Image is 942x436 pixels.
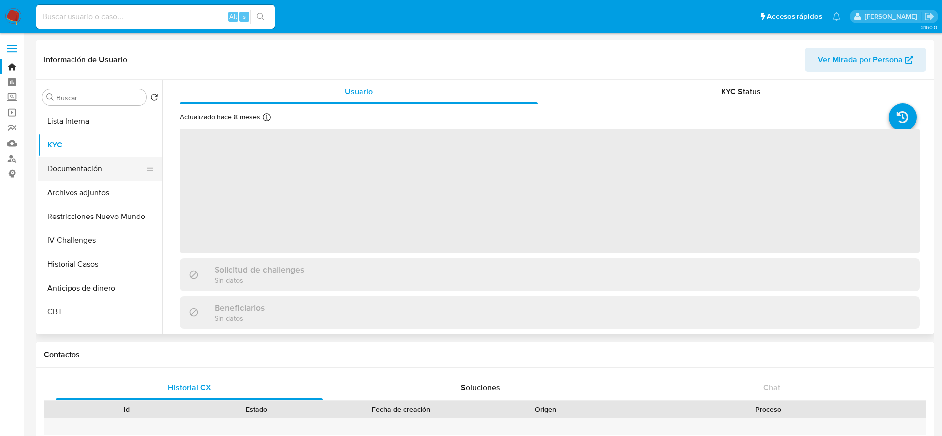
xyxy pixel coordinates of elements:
[805,48,926,72] button: Ver Mirada por Persona
[818,48,903,72] span: Ver Mirada por Persona
[38,181,162,205] button: Archivos adjuntos
[461,382,500,393] span: Soluciones
[38,324,162,348] button: Cruces y Relaciones
[215,313,265,323] p: Sin datos
[215,302,265,313] h3: Beneficiarios
[38,276,162,300] button: Anticipos de dinero
[329,404,474,414] div: Fecha de creación
[199,404,315,414] div: Estado
[46,93,54,101] button: Buscar
[721,86,761,97] span: KYC Status
[180,296,920,329] div: BeneficiariosSin datos
[38,252,162,276] button: Historial Casos
[44,350,926,360] h1: Contactos
[215,264,304,275] h3: Solicitud de challenges
[243,12,246,21] span: s
[924,11,935,22] a: Salir
[38,300,162,324] button: CBT
[38,133,162,157] button: KYC
[180,112,260,122] p: Actualizado hace 8 meses
[250,10,271,24] button: search-icon
[215,275,304,285] p: Sin datos
[168,382,211,393] span: Historial CX
[38,205,162,228] button: Restricciones Nuevo Mundo
[229,12,237,21] span: Alt
[180,129,920,253] span: ‌
[150,93,158,104] button: Volver al orden por defecto
[36,10,275,23] input: Buscar usuario o caso...
[618,404,919,414] div: Proceso
[767,11,822,22] span: Accesos rápidos
[38,109,162,133] button: Lista Interna
[44,55,127,65] h1: Información de Usuario
[865,12,921,21] p: ext_royacach@mercadolibre.com
[345,86,373,97] span: Usuario
[56,93,143,102] input: Buscar
[180,258,920,291] div: Solicitud de challengesSin datos
[832,12,841,21] a: Notificaciones
[38,228,162,252] button: IV Challenges
[38,157,154,181] button: Documentación
[69,404,185,414] div: Id
[488,404,604,414] div: Origen
[763,382,780,393] span: Chat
